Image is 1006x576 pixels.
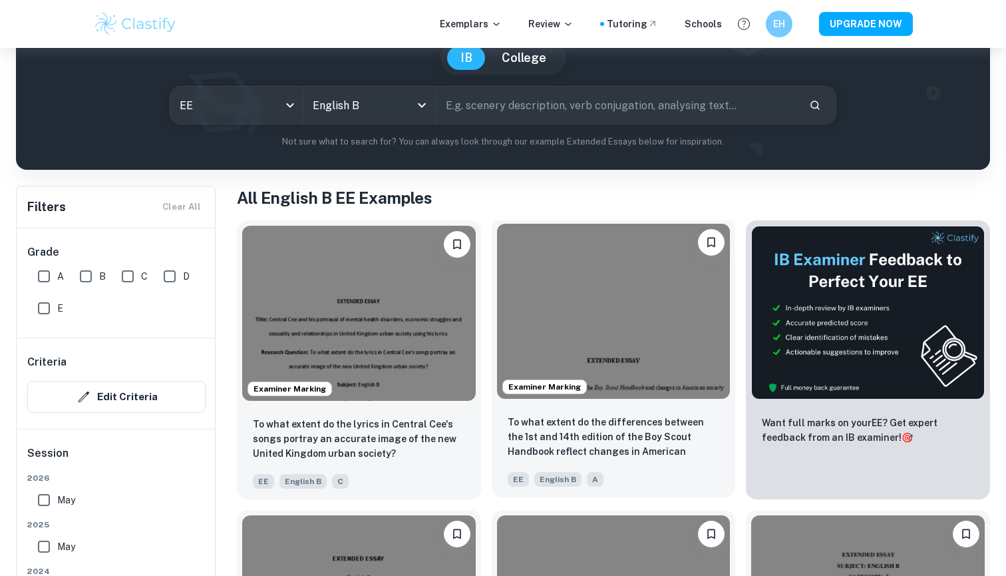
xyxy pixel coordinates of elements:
[57,269,64,284] span: A
[332,474,349,489] span: C
[57,301,63,316] span: E
[698,521,725,547] button: Bookmark
[698,229,725,256] button: Bookmark
[766,11,792,37] button: EH
[248,383,331,395] span: Examiner Marking
[492,220,736,499] a: Examiner MarkingBookmarkTo what extent do the differences between the 1st and 14th edition of the...
[503,381,586,393] span: Examiner Marking
[27,519,206,531] span: 2025
[772,17,787,31] h6: EH
[57,539,75,554] span: May
[27,198,66,216] h6: Filters
[447,46,486,70] button: IB
[57,493,75,507] span: May
[253,417,465,461] p: To what extent do the lyrics in Central Cee's songs portray an accurate image of the new United K...
[508,415,720,460] p: To what extent do the differences between the 1st and 14th edition of the Boy Scout Handbook refl...
[746,220,990,499] a: ThumbnailWant full marks on yourEE? Get expert feedback from an IB examiner!
[508,472,529,487] span: EE
[953,521,979,547] button: Bookmark
[27,354,67,370] h6: Criteria
[444,521,470,547] button: Bookmark
[413,96,431,115] button: Open
[733,13,755,35] button: Help and Feedback
[242,226,476,401] img: English B EE example thumbnail: To what extent do the lyrics in Central
[497,224,731,399] img: English B EE example thumbnail: To what extent do the differences betwee
[99,269,106,284] span: B
[279,474,327,489] span: English B
[183,269,190,284] span: D
[93,11,178,37] img: Clastify logo
[27,381,206,413] button: Edit Criteria
[27,244,206,260] h6: Grade
[237,186,990,210] h1: All English B EE Examples
[762,416,974,445] p: Want full marks on your EE ? Get expert feedback from an IB examiner!
[253,474,274,489] span: EE
[528,17,574,31] p: Review
[444,231,470,258] button: Bookmark
[237,220,481,499] a: Examiner MarkingBookmarkTo what extent do the lyrics in Central Cee's songs portray an accurate i...
[751,226,985,400] img: Thumbnail
[534,472,582,487] span: English B
[587,472,603,487] span: A
[27,472,206,484] span: 2026
[804,94,826,117] button: Search
[902,432,913,443] span: 🎯
[607,17,658,31] a: Tutoring
[685,17,722,31] a: Schools
[27,445,206,472] h6: Session
[170,87,303,124] div: EE
[488,46,560,70] button: College
[436,87,798,124] input: E.g. scenery description, verb conjugation, analysing text...
[141,269,148,284] span: C
[440,17,502,31] p: Exemplars
[27,135,979,148] p: Not sure what to search for? You can always look through our example Extended Essays below for in...
[819,12,913,36] button: UPGRADE NOW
